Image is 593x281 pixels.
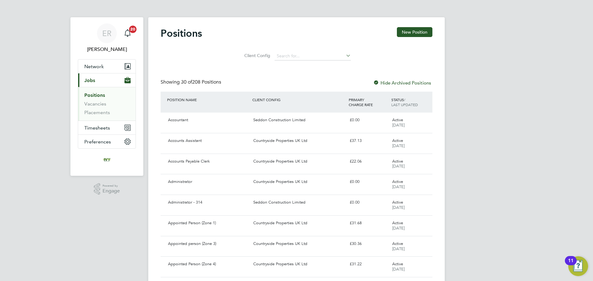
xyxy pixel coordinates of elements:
span: [DATE] [392,246,405,251]
div: Countryside Properties UK Ltd [251,136,347,146]
span: Timesheets [84,125,110,131]
span: Active [392,261,403,267]
div: Appointed person (Zone 3) [166,239,251,249]
span: Emma Randall [78,46,136,53]
div: £31.22 [347,259,390,269]
div: Countryside Properties UK Ltd [251,239,347,249]
div: £37.13 [347,136,390,146]
a: Vacancies [84,101,106,107]
div: Countryside Properties UK Ltd [251,156,347,167]
button: Jobs [78,73,136,87]
span: [DATE] [392,225,405,231]
span: Preferences [84,139,111,145]
div: £0.00 [347,177,390,187]
div: PRIMARY CHARGE RATE [347,94,390,110]
span: Active [392,117,403,122]
div: Administrator [166,177,251,187]
span: Active [392,138,403,143]
label: Hide Archived Positions [373,80,431,86]
span: Active [392,220,403,225]
div: £0.00 [347,115,390,125]
div: Accounts Assistant [166,136,251,146]
span: [DATE] [392,143,405,148]
label: Client Config [242,53,270,58]
a: Positions [84,92,105,98]
span: 30 of [181,79,192,85]
span: [DATE] [392,122,405,128]
span: Powered by [103,183,120,188]
div: Countryside Properties UK Ltd [251,177,347,187]
div: £30.36 [347,239,390,249]
div: £31.68 [347,218,390,228]
a: 20 [121,23,134,43]
span: [DATE] [392,267,405,272]
span: [DATE] [392,205,405,210]
nav: Main navigation [70,17,143,176]
span: LAST UPDATED [391,102,418,107]
span: Jobs [84,77,95,83]
span: [DATE] [392,163,405,169]
div: Appointed Person (Zone 1) [166,218,251,228]
div: POSITION NAME [166,94,251,105]
span: Engage [103,188,120,194]
div: Seddon Construction Limited [251,115,347,125]
div: Administrator - 314 [166,197,251,208]
span: Network [84,64,104,69]
span: Active [392,241,403,246]
div: £0.00 [347,197,390,208]
div: Accounts Payable Clerk [166,156,251,167]
div: Showing [161,79,222,85]
div: Seddon Construction Limited [251,197,347,208]
a: Go to home page [78,155,136,165]
img: ivyresourcegroup-logo-retina.png [102,155,112,165]
div: STATUS [390,94,432,110]
span: 20 [129,26,137,33]
span: 208 Positions [181,79,221,85]
div: Jobs [78,87,136,121]
div: Accountant [166,115,251,125]
span: / [404,97,405,102]
div: 11 [568,261,574,269]
div: Appointed Person (Zone 4) [166,259,251,269]
input: Search for... [275,52,351,60]
span: [DATE] [392,184,405,189]
button: Network [78,60,136,73]
button: Open Resource Center, 11 new notifications [568,256,588,276]
a: ER[PERSON_NAME] [78,23,136,53]
div: Countryside Properties UK Ltd [251,259,347,269]
div: £22.06 [347,156,390,167]
a: Placements [84,110,110,115]
button: Preferences [78,135,136,148]
span: ER [102,29,111,37]
div: CLIENT CONFIG [251,94,347,105]
button: Timesheets [78,121,136,134]
span: Active [392,179,403,184]
span: Active [392,159,403,164]
button: New Position [397,27,432,37]
span: Active [392,200,403,205]
a: Powered byEngage [94,183,120,195]
div: Countryside Properties UK Ltd [251,218,347,228]
h2: Positions [161,27,202,39]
